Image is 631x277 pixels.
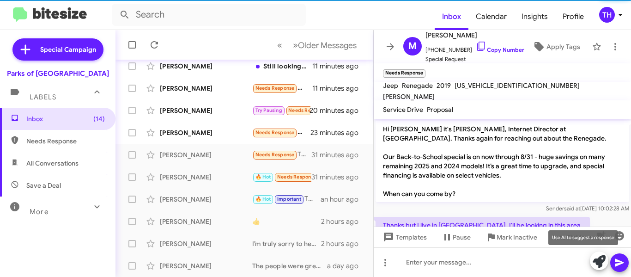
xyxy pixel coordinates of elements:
div: 23 minutes ago [310,128,366,137]
div: Not for a couple weeks... out of town presently. Check with me in October, I would like to trade ... [252,105,310,116]
span: More [30,208,49,216]
div: I’m truly sorry to hear about your recent experience. That’s not the level of service we strive t... [252,239,321,248]
button: Templates [374,229,434,246]
div: Well my credit score dropped dramatically for some reason so not any time soon [252,83,312,93]
div: 31 minutes ago [311,150,366,160]
a: Calendar [468,3,514,30]
button: Apply Tags [524,38,588,55]
span: « [277,39,282,51]
div: [PERSON_NAME] [160,261,252,271]
button: TH [591,7,621,23]
nav: Page navigation example [272,36,362,55]
a: Profile [555,3,591,30]
a: Inbox [435,3,468,30]
a: Special Campaign [12,38,103,61]
span: Important [277,196,301,202]
div: TH [599,7,615,23]
div: [PERSON_NAME] [160,150,252,160]
button: Pause [434,229,478,246]
span: Needs Response [26,136,105,146]
input: Search [112,4,306,26]
div: [PERSON_NAME] [160,217,252,226]
div: Still looking, I'll go back over y'all's inventory. [252,62,312,71]
div: Use AI to suggest a response [548,230,618,245]
div: Thanks but I live in [GEOGRAPHIC_DATA]. I'll be looking in this area. [252,149,311,160]
div: 11 minutes ago [312,84,366,93]
span: [PHONE_NUMBER] [425,41,524,55]
span: [PERSON_NAME] [383,92,435,101]
span: Service Drive [383,105,423,114]
span: (14) [93,114,105,123]
div: Is this Toyota? [252,172,311,182]
span: Needs Response [255,129,295,135]
button: Next [287,36,362,55]
span: Try Pausing [255,107,282,113]
span: Templates [381,229,427,246]
div: [PERSON_NAME] [160,106,252,115]
div: 11 minutes ago [312,62,366,71]
div: an hour ago [321,195,366,204]
button: Previous [272,36,288,55]
span: Save a Deal [26,181,61,190]
span: Needs Response [255,85,295,91]
span: Inbox [26,114,105,123]
span: Special Campaign [40,45,96,54]
div: [PERSON_NAME] [160,84,252,93]
span: Labels [30,93,56,101]
div: Zero percent fi on [GEOGRAPHIC_DATA], 4.99 on [GEOGRAPHIC_DATA]. Of course the Tucson is my inter... [252,127,310,138]
div: [PERSON_NAME] [160,128,252,137]
span: Older Messages [298,40,357,50]
span: [US_VEHICLE_IDENTIFICATION_NUMBER] [455,81,580,90]
div: 20 minutes ago [310,106,366,115]
div: [PERSON_NAME] [160,195,252,204]
span: Renegade [402,81,433,90]
div: a day ago [327,261,366,271]
span: Jeep [383,81,398,90]
span: » [293,39,298,51]
div: The people were great, the experience was horrible though. Many miscommunications and inaccurate ... [252,261,327,271]
small: Needs Response [383,69,425,78]
a: Copy Number [476,46,524,53]
span: Special Request [425,55,524,64]
div: Thank you [252,194,321,204]
span: All Conversations [26,159,79,168]
span: [PERSON_NAME] [425,30,524,41]
div: 2 hours ago [321,217,366,226]
span: 2019 [437,81,451,90]
div: 👍 [252,217,321,226]
div: Parks of [GEOGRAPHIC_DATA] [7,69,109,78]
span: Sender [DATE] 10:02:28 AM [546,205,629,212]
span: Needs Response [277,174,316,180]
span: Proposal [427,105,453,114]
span: Mark Inactive [497,229,537,246]
span: said at [564,205,580,212]
p: Hi [PERSON_NAME] it's [PERSON_NAME], Internet Director at [GEOGRAPHIC_DATA]. Thanks again for rea... [376,121,629,202]
p: Thanks but I live in [GEOGRAPHIC_DATA]. I'll be looking in this area. [376,217,590,234]
span: 🔥 Hot [255,196,271,202]
div: 31 minutes ago [311,172,366,182]
span: Pause [453,229,471,246]
span: Needs Response [288,107,328,113]
a: Insights [514,3,555,30]
div: 2 hours ago [321,239,366,248]
div: [PERSON_NAME] [160,239,252,248]
span: Needs Response [255,152,295,158]
div: [PERSON_NAME] [160,172,252,182]
span: M [408,39,417,54]
div: [PERSON_NAME] [160,62,252,71]
span: Apply Tags [546,38,580,55]
span: 🔥 Hot [255,174,271,180]
button: Mark Inactive [478,229,545,246]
